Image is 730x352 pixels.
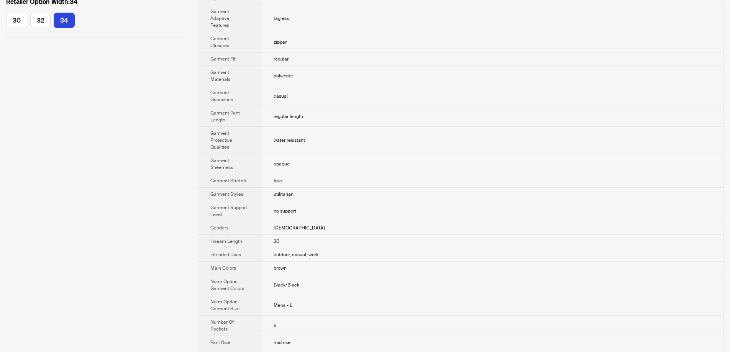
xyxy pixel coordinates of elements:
span: Garment Styles [210,191,243,197]
span: [DEMOGRAPHIC_DATA] [274,225,325,231]
label: available [6,13,27,28]
span: Norm Option Garment Colors [210,278,244,291]
span: 34 [60,16,68,25]
span: Garment Adaptive Features [210,8,229,28]
span: Number Of Pockets [210,319,234,332]
span: 30 [274,238,279,244]
span: Black/Black [274,282,299,288]
span: no support [274,208,296,214]
span: Genders [210,225,228,231]
span: Garment Closures [210,36,229,49]
span: Pant Rise [210,339,230,345]
label: available [54,13,75,28]
span: zipper [274,39,287,45]
span: true [274,178,282,184]
span: opaque [274,161,290,167]
span: Main Colors [210,265,236,271]
span: brown [274,265,287,271]
span: Inseam Length [210,238,242,244]
span: polyester [274,73,293,79]
span: Garment Pant Length [210,110,240,123]
span: Norm Option Garment Size [210,299,240,312]
span: regular [274,56,289,62]
span: Garment Protective Qualities [210,130,232,150]
span: Garment Stretch [210,178,246,184]
span: 32 [37,16,44,25]
span: Garment Support Level [210,205,247,218]
span: Garment Fit [210,56,236,62]
span: Garment Sheerness [210,157,233,170]
span: Garment Materials [210,69,230,82]
span: mid rise [274,339,290,345]
span: 6 [274,323,276,329]
span: outdoor, casual, work [274,252,318,258]
span: utilitarian [274,191,294,197]
span: 30 [13,16,21,25]
span: regular length [274,113,303,120]
label: available [30,13,51,28]
span: Mens - L [274,302,292,308]
span: tagless [274,15,289,21]
span: water resistant [274,137,305,143]
span: casual [274,93,288,99]
span: Intended Uses [210,252,241,258]
span: Garment Occasions [210,90,233,103]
